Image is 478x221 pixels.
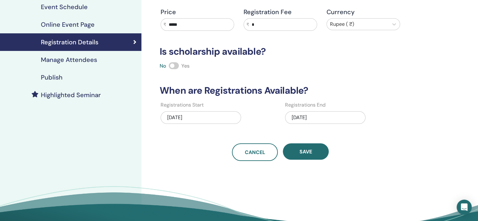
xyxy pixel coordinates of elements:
[41,56,97,64] h4: Manage Attendees
[161,101,204,109] label: Registrations Start
[327,8,400,16] h4: Currency
[285,101,326,109] label: Registrations End
[457,200,472,215] div: Open Intercom Messenger
[41,91,101,99] h4: Highlighted Seminar
[160,63,166,69] span: No
[232,143,278,161] a: Cancel
[246,21,249,28] span: ₹
[283,143,329,160] button: Save
[41,38,98,46] h4: Registration Details
[41,74,63,81] h4: Publish
[41,21,95,28] h4: Online Event Page
[161,8,234,16] h4: Price
[161,111,241,124] div: [DATE]
[41,3,88,11] h4: Event Schedule
[285,111,365,124] div: [DATE]
[163,21,166,28] span: ₹
[244,8,317,16] h4: Registration Fee
[156,85,405,96] h3: When are Registrations Available?
[156,46,405,57] h3: Is scholarship available?
[245,149,265,156] span: Cancel
[299,148,312,155] span: Save
[181,63,190,69] span: Yes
